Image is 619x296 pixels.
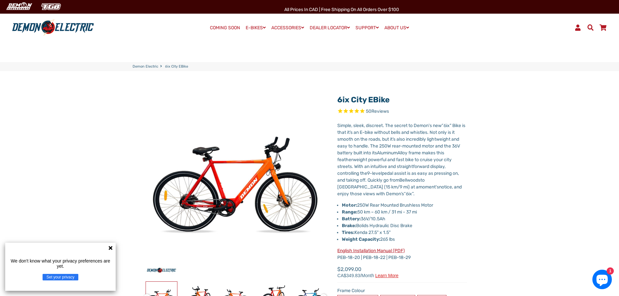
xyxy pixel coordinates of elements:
span: Simple, sleek, discreet. The secret to Demon's new [337,123,442,128]
span: pedal assist is as easy as pressing on, and taking off. Quickly go from [337,171,459,183]
span: Bellwoods [399,177,420,183]
a: Demon Electric [133,64,158,70]
a: ABOUT US [382,23,411,32]
strong: Motor: [342,202,357,208]
a: 6ix City eBike [337,95,390,104]
strong: Battery: [342,216,361,222]
span: Reviews [371,109,389,114]
label: Frame Colour [337,287,467,294]
span: s [402,191,404,197]
span: notice, and enjoy those views with Demon [337,184,462,197]
span: ” [412,191,413,197]
span: “ [404,191,406,197]
img: Demon Electric logo [10,19,96,36]
inbox-online-store-chat: Shopify online store chat [590,270,614,291]
span: $2,099.00 [337,265,398,278]
li: Kenda 27.5" x 1.5" [342,229,467,236]
span: 6ix" Bike is that it [337,123,465,135]
p: We don't know what your privacy preferences are yet. [8,258,113,269]
span: 6ix City eBike [165,64,188,70]
strong: Range: [342,209,357,215]
strong: Weight Capacity: [342,237,380,242]
a: E-BIKES [243,23,268,32]
span: “ [442,123,444,128]
span: All Prices in CAD | Free shipping on all orders over $100 [284,7,399,12]
strong: Brake: [342,223,356,228]
span: Aluminum [377,150,397,156]
span: 9-level [367,171,382,176]
span: 50 reviews [366,109,389,114]
li: 36V/10.5Ah [342,215,467,222]
span: . [413,191,415,197]
li: 265 lbs [342,236,467,243]
a: ACCESSORIES [269,23,306,32]
img: TGB Canada [38,1,64,12]
span: Alloy frame makes this featherweight powerful and fast bike to cruise your city streets. With an ... [337,150,452,176]
span: ’ [401,191,402,197]
span: 6ix [406,191,412,197]
a: DEALER LOCATOR [307,23,352,32]
span: s also incredibly lightweight and easy to handle. The 250W rear-mounted motor and the 36V battery... [337,136,460,156]
span: to [GEOGRAPHIC_DATA] (15 km/9 mi) at a [337,177,425,190]
a: COMING SOON [208,23,242,32]
p: PEB-18-20 | PEB-18-22 | PEB-18-29 [337,247,467,261]
strong: Tires: [342,230,355,235]
a: SUPPORT [353,23,381,32]
button: Set your privacy [43,274,78,280]
span: s an E-bike without bells and whistles. Not only is it smooth on the roads, but it [337,130,455,142]
span: Rated 4.8 out of 5 stars 50 reviews [337,108,467,115]
li: 50 km – 60 km / 31 mi - 37 mi [342,209,467,215]
a: English Installation Manual (PDF) [337,248,405,253]
span: moment's [419,184,439,190]
li: 250W Rear Mounted Brushless Motor [342,202,467,209]
img: Demon Electric [3,1,34,12]
li: Bolids Hydraulic Disc Brake [342,222,467,229]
